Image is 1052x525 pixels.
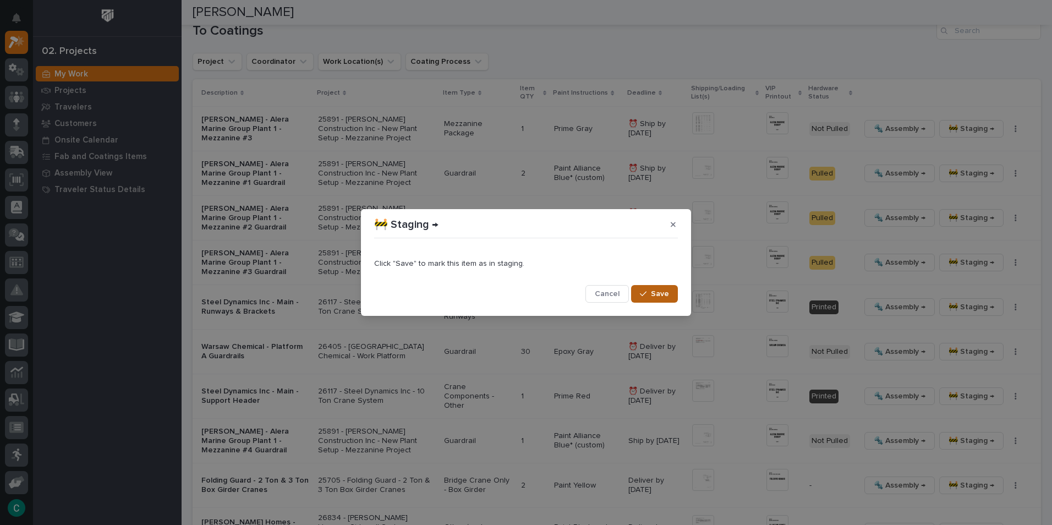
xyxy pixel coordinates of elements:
p: Click "Save" to mark this item as in staging. [374,259,678,269]
p: 🚧 Staging → [374,218,439,231]
button: Save [631,285,678,303]
span: Save [651,289,669,299]
span: Cancel [595,289,620,299]
button: Cancel [585,285,629,303]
